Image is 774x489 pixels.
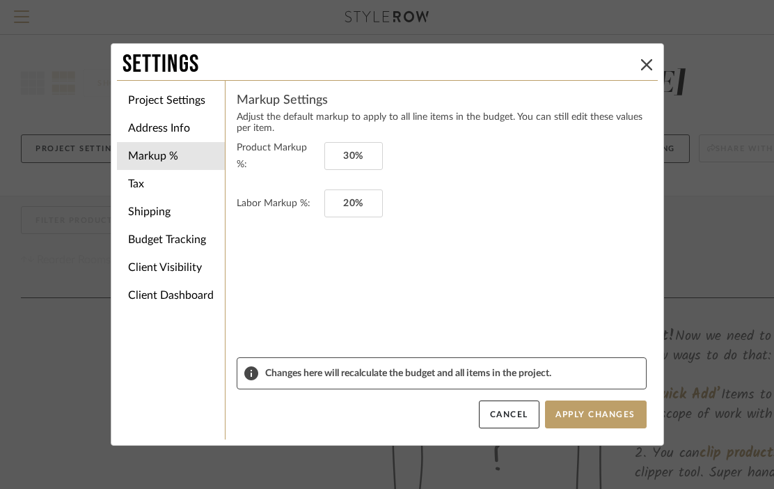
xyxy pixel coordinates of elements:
[117,281,225,309] li: Client Dashboard
[117,86,225,114] li: Project Settings
[237,111,647,134] p: Adjust the default markup to apply to all line items in the budget. You can still edit these valu...
[117,226,225,254] li: Budget Tracking
[237,92,647,109] h4: Markup Settings
[479,401,539,428] button: Cancel
[117,198,225,226] li: Shipping
[237,139,319,173] label: Product Markup %:
[117,114,225,142] li: Address Info
[123,49,635,80] div: Settings
[117,142,225,170] li: Markup %
[117,254,225,281] li: Client Visibility
[237,195,319,212] label: Labor Markup %:
[117,170,225,198] li: Tax
[265,368,639,379] span: Changes here will recalculate the budget and all items in the project.
[545,401,647,428] button: Apply Changes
